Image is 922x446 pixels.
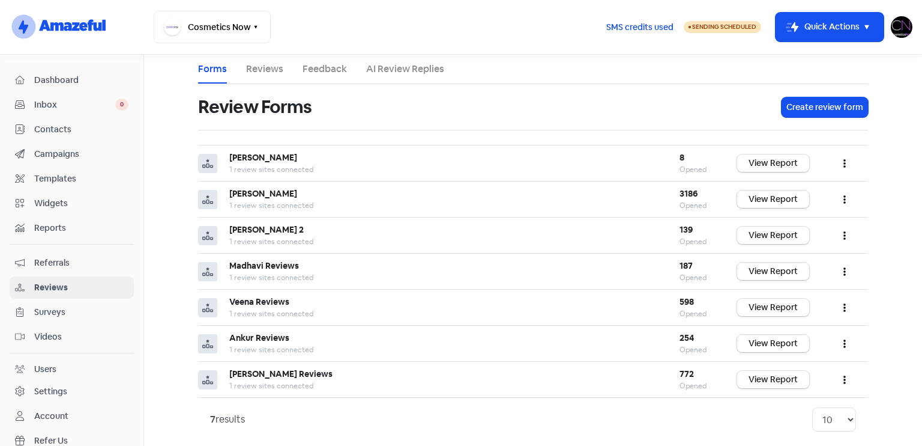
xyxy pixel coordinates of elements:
[198,62,227,76] a: Forms
[34,74,128,87] span: Dashboard
[34,148,128,160] span: Campaigns
[210,412,245,427] div: results
[679,344,713,355] div: Opened
[872,398,910,434] iframe: chat widget
[10,94,134,116] a: Inbox 0
[737,227,809,244] a: View Report
[229,165,313,174] span: 1 review sites connected
[737,299,809,316] a: View Report
[34,306,128,319] span: Surveys
[229,381,313,391] span: 1 review sites connected
[679,188,698,199] b: 3186
[34,123,128,136] span: Contacts
[891,16,912,38] img: User
[229,237,313,246] span: 1 review sites connected
[684,20,761,34] a: Sending Scheduled
[34,197,128,210] span: Widgets
[34,281,128,294] span: Reviews
[229,332,289,343] b: Ankur Reviews
[10,143,134,165] a: Campaigns
[198,88,312,126] h1: Review Forms
[115,99,128,111] span: 0
[606,21,673,34] span: SMS credits used
[10,405,134,427] a: Account
[679,224,693,235] b: 139
[34,257,128,269] span: Referrals
[229,296,289,307] b: Veena Reviews
[679,296,694,307] b: 598
[229,273,313,283] span: 1 review sites connected
[303,62,347,76] a: Feedback
[10,326,134,348] a: Videos
[246,62,283,76] a: Reviews
[679,368,694,379] b: 772
[154,11,271,43] button: Cosmetics Now
[229,152,297,163] b: [PERSON_NAME]
[34,99,115,111] span: Inbox
[679,200,713,211] div: Opened
[34,331,128,343] span: Videos
[679,380,713,391] div: Opened
[229,309,313,319] span: 1 review sites connected
[679,152,684,163] b: 8
[229,260,299,271] b: Madhavi Reviews
[229,345,313,355] span: 1 review sites connected
[596,20,684,32] a: SMS credits used
[34,410,68,423] div: Account
[210,413,215,426] strong: 7
[34,222,128,234] span: Reports
[679,308,713,319] div: Opened
[679,272,713,283] div: Opened
[10,168,134,190] a: Templates
[782,97,868,117] button: Create review form
[10,217,134,239] a: Reports
[10,276,134,299] a: Reviews
[229,368,333,379] b: [PERSON_NAME] Reviews
[34,363,56,376] div: Users
[10,192,134,215] a: Widgets
[679,260,693,271] b: 187
[737,191,809,208] a: View Report
[366,62,444,76] a: AI Review Replies
[10,358,134,380] a: Users
[10,301,134,323] a: Surveys
[679,164,713,175] div: Opened
[34,385,67,398] div: Settings
[229,224,304,235] b: [PERSON_NAME] 2
[776,13,884,41] button: Quick Actions
[34,173,128,185] span: Templates
[737,371,809,388] a: View Report
[229,201,313,210] span: 1 review sites connected
[10,69,134,91] a: Dashboard
[229,188,297,199] b: [PERSON_NAME]
[10,380,134,403] a: Settings
[737,263,809,280] a: View Report
[679,236,713,247] div: Opened
[679,332,694,343] b: 254
[737,154,809,172] a: View Report
[692,23,756,31] span: Sending Scheduled
[10,118,134,141] a: Contacts
[737,335,809,352] a: View Report
[10,252,134,274] a: Referrals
